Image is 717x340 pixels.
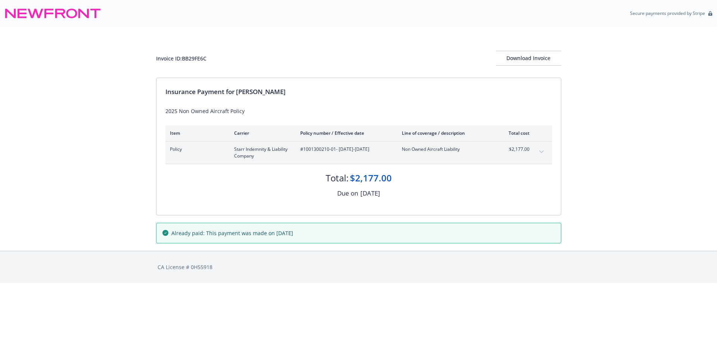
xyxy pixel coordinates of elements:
[170,146,222,153] span: Policy
[502,130,530,136] div: Total cost
[158,263,560,271] div: CA License # 0H55918
[326,172,348,184] div: Total:
[337,188,358,198] div: Due on
[350,172,392,184] div: $2,177.00
[630,10,705,16] p: Secure payments provided by Stripe
[171,229,293,237] span: Already paid: This payment was made on [DATE]
[402,146,490,153] span: Non Owned Aircraft Liability
[165,141,552,164] div: PolicyStarr Indemnity & Liability Company#1001300210-01- [DATE]-[DATE]Non Owned Aircraft Liabilit...
[234,146,288,159] span: Starr Indemnity & Liability Company
[165,107,552,115] div: 2025 Non Owned Aircraft Policy
[170,130,222,136] div: Item
[496,51,561,65] div: Download Invoice
[156,54,207,62] div: Invoice ID: BB29FE6C
[360,188,380,198] div: [DATE]
[300,130,390,136] div: Policy number / Effective date
[536,146,547,158] button: expand content
[502,146,530,153] span: $2,177.00
[402,130,490,136] div: Line of coverage / description
[165,87,552,97] div: Insurance Payment for [PERSON_NAME]
[300,146,390,153] span: #1001300210-01 - [DATE]-[DATE]
[234,130,288,136] div: Carrier
[496,51,561,66] button: Download Invoice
